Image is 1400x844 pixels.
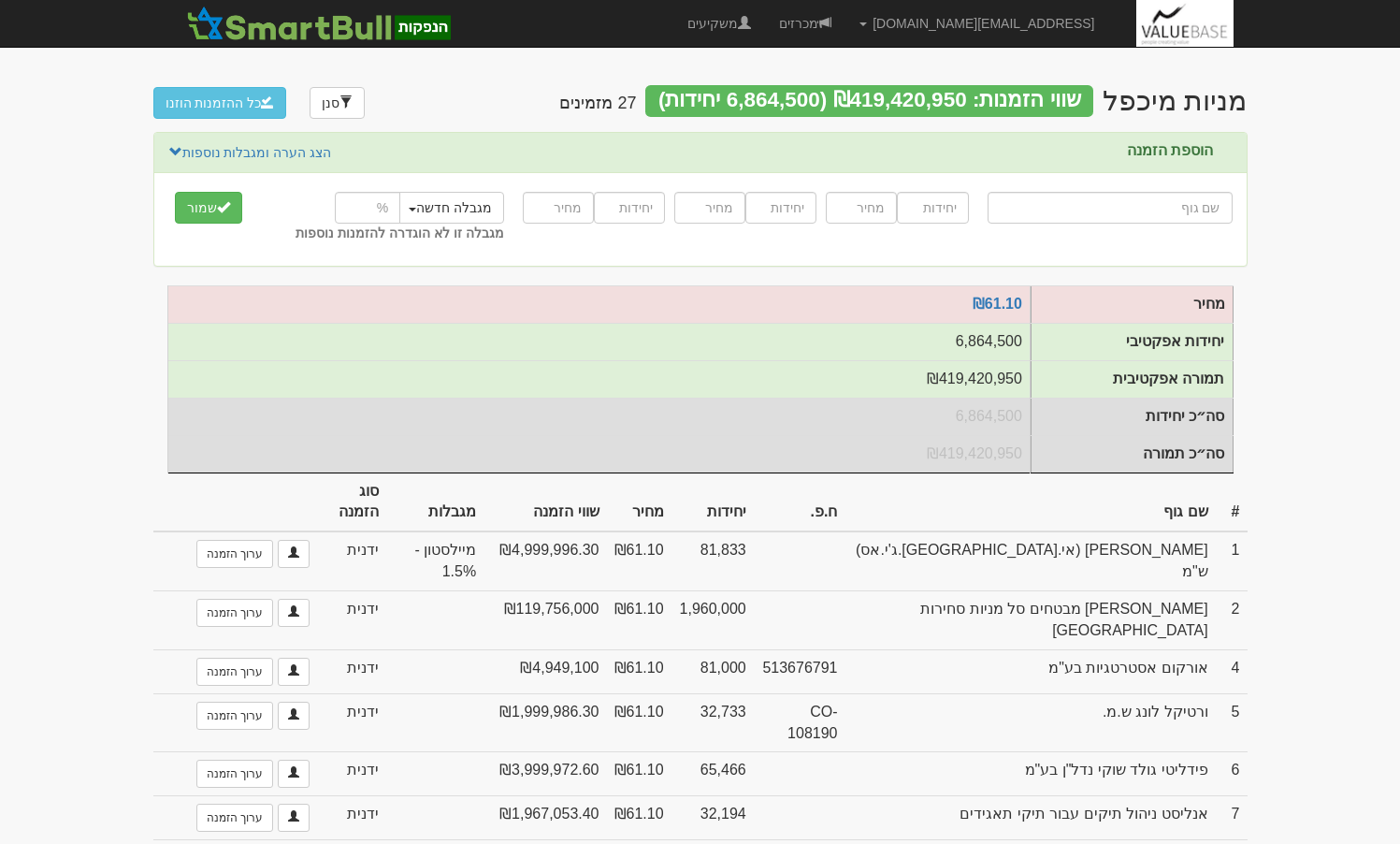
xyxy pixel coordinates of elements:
[988,192,1233,224] input: שם גוף
[167,435,1030,473] td: סה״כ תמורה
[1103,85,1247,116] div: מיכפל טכנולוגיות - מניות (מיכפל) - הנפקה לציבור
[607,693,671,752] td: ₪61.10
[1216,473,1248,532] th: #
[844,590,1215,649] td: [PERSON_NAME] מבטחים סל מניות סחירות [GEOGRAPHIC_DATA]
[1216,531,1248,590] td: 1
[484,693,606,752] td: ₪1,999,986.30
[175,192,242,224] button: שמור
[317,752,387,796] td: ידנית
[1216,649,1248,693] td: 4
[386,473,484,532] th: מגבלות
[645,85,1093,117] div: שווי הזמנות: ₪419,420,950 (6,864,500 יחידות)
[1031,324,1233,361] td: יחידות אפקטיבי
[844,752,1215,796] td: פידליטי גולד שוקי נדל"ן בע"מ
[1031,435,1233,473] td: סה״כ תמורה
[167,398,1030,435] td: סה״כ יחידות
[394,540,476,583] span: מיילסטון - 1.5%
[1031,286,1233,324] td: מחיר
[973,296,1022,312] a: ₪61.10
[844,473,1215,532] th: שם גוף
[310,87,365,119] a: סנן
[317,649,387,693] td: ידנית
[1216,590,1248,649] td: 2
[1031,361,1233,399] td: תמורה אפקטיבית
[484,649,606,693] td: ₪4,949,100
[1127,142,1213,159] label: הוספת הזמנה
[594,192,665,224] input: יחידות
[844,531,1215,590] td: [PERSON_NAME] (אי.[GEOGRAPHIC_DATA].ג'י.אס) ש"מ
[196,599,273,627] a: ערוך הזמנה
[484,473,606,532] th: שווי הזמנה
[607,752,671,796] td: ₪61.10
[844,649,1215,693] td: אורקום אסטרטגיות בע"מ
[196,702,273,730] a: ערוך הזמנה
[181,5,456,42] img: סמארטבול - מערכת לניהול הנפקות
[1216,796,1248,840] td: 7
[153,87,287,119] button: כל ההזמנות הוזנו
[674,192,745,224] input: מחיר
[671,473,754,532] th: יחידות
[559,95,636,113] h4: 27 מזמינים
[317,590,387,649] td: ידנית
[754,473,845,532] th: ח.פ.
[484,531,606,590] td: ₪4,999,996.30
[317,531,387,590] td: ידנית
[844,796,1215,840] td: אנליסט ניהול תיקים עבור תיקי תאגידים
[607,531,671,590] td: ₪61.10
[671,752,754,796] td: 65,466
[168,142,333,163] a: הצג הערה ומגבלות נוספות
[607,590,671,649] td: ₪61.10
[607,796,671,840] td: ₪61.10
[196,804,273,832] a: ערוך הזמנה
[671,649,754,693] td: 81,000
[1031,398,1233,435] td: סה״כ יחידות
[167,361,1030,399] td: תמורה אפקטיבית
[167,324,1030,361] td: יחידות אפקטיבי
[671,796,754,840] td: 32,194
[754,693,845,752] td: CO-108190
[671,531,754,590] td: 81,833
[607,649,671,693] td: ₪61.10
[296,224,503,242] label: מגבלה זו לא הוגדרה להזמנות נוספות
[607,473,671,532] th: מחיר
[844,693,1215,752] td: ורטיקל לונג ש.מ.
[671,590,754,649] td: 1,960,000
[484,590,606,649] td: ₪119,756,000
[317,796,387,840] td: ידנית
[397,192,504,224] button: מגבלה חדשה
[484,796,606,840] td: ₪1,967,053.40
[484,752,606,796] td: ₪3,999,972.60
[196,540,273,568] a: ערוך הזמנה
[196,760,273,788] a: ערוך הזמנה
[754,649,845,693] td: 513676791
[335,192,400,224] input: %
[523,192,594,224] input: מחיר
[897,192,968,224] input: יחידות
[826,192,897,224] input: מחיר
[317,693,387,752] td: ידנית
[745,192,816,224] input: יחידות
[317,473,387,532] th: סוג הזמנה
[196,658,273,686] a: ערוך הזמנה
[671,693,754,752] td: 32,733
[1216,752,1248,796] td: 6
[1216,693,1248,752] td: 5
